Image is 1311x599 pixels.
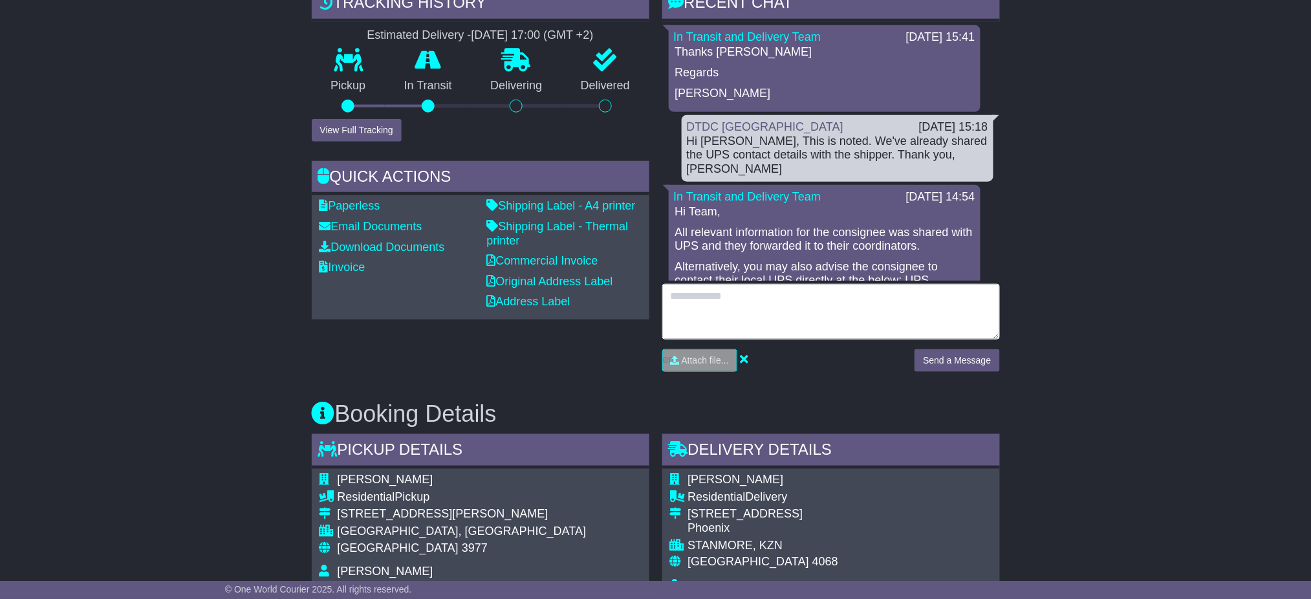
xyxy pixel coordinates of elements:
a: DTDC [GEOGRAPHIC_DATA] [687,120,843,133]
a: In Transit and Delivery Team [674,190,821,203]
h3: Booking Details [312,401,1000,427]
div: Delivery Details [662,434,1000,469]
p: Delivered [561,79,649,93]
div: Delivery [688,490,885,505]
span: 4068 [812,556,838,569]
div: [DATE] 15:18 [919,120,988,135]
div: STANMORE, KZN [688,539,885,553]
p: Delivering [471,79,562,93]
div: Estimated Delivery - [312,28,649,43]
span: [PERSON_NAME] [688,580,784,593]
a: In Transit and Delivery Team [674,30,821,43]
span: Residential [338,490,395,503]
a: Paperless [320,199,380,212]
span: [GEOGRAPHIC_DATA] [688,556,809,569]
span: Residential [688,490,746,503]
div: Phoenix [688,521,885,536]
p: Regards [675,66,974,80]
span: [PERSON_NAME] [338,565,433,578]
div: [STREET_ADDRESS] [688,507,885,521]
p: All relevant information for the consignee was shared with UPS and they forwarded it to their coo... [675,226,974,254]
div: [DATE] 15:41 [906,30,975,45]
span: [GEOGRAPHIC_DATA] [338,542,459,555]
p: Thanks [PERSON_NAME] [675,45,974,60]
a: Shipping Label - Thermal printer [487,220,629,247]
button: Send a Message [915,349,999,372]
p: Hi Team, [675,205,974,219]
a: Shipping Label - A4 printer [487,199,636,212]
div: [STREET_ADDRESS][PERSON_NAME] [338,507,587,521]
a: Invoice [320,261,365,274]
div: [GEOGRAPHIC_DATA], [GEOGRAPHIC_DATA] [338,525,587,539]
a: Address Label [487,295,570,308]
span: 3977 [462,542,488,555]
span: [PERSON_NAME] [338,473,433,486]
a: Commercial Invoice [487,254,598,267]
div: Quick Actions [312,161,649,196]
span: [PERSON_NAME] [688,473,784,486]
p: Pickup [312,79,385,93]
p: [PERSON_NAME] [675,87,974,101]
div: [DATE] 14:54 [906,190,975,204]
div: Hi [PERSON_NAME], This is noted. We've already shared the UPS contact details with the shipper. T... [687,135,988,177]
p: Alternatively, you may also advise the consignee to contact their local UPS directly at the below... [675,260,974,316]
a: Download Documents [320,241,445,254]
span: © One World Courier 2025. All rights reserved. [225,584,412,594]
div: [DATE] 17:00 (GMT +2) [471,28,594,43]
a: Email Documents [320,220,422,233]
button: View Full Tracking [312,119,402,142]
div: Pickup Details [312,434,649,469]
div: Pickup [338,490,587,505]
a: Original Address Label [487,275,613,288]
p: In Transit [385,79,471,93]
